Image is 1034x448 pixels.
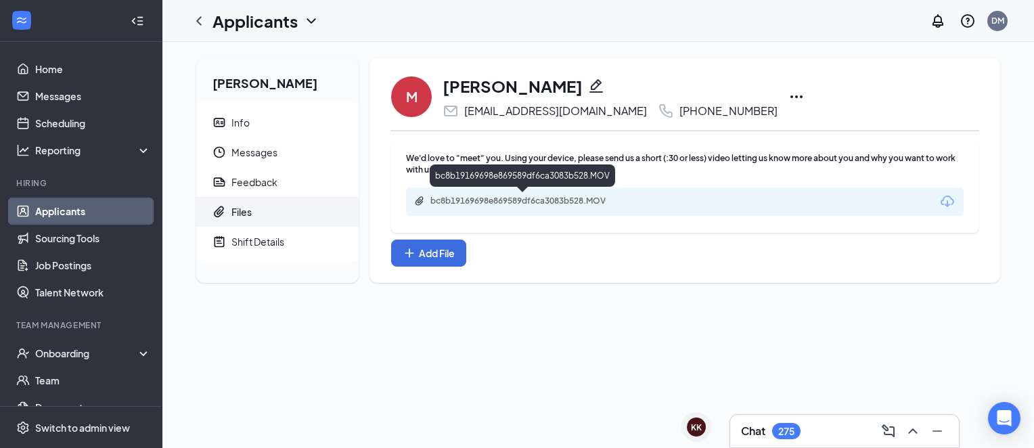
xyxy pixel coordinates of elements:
[16,421,30,434] svg: Settings
[212,205,226,219] svg: Paperclip
[35,346,139,360] div: Onboarding
[926,420,948,442] button: Minimize
[679,104,778,118] div: [PHONE_NUMBER]
[212,116,226,129] svg: ContactCard
[196,58,359,102] h2: [PERSON_NAME]
[191,13,207,29] svg: ChevronLeft
[35,394,151,421] a: Documents
[16,143,30,157] svg: Analysis
[196,167,359,197] a: ReportFeedback
[939,194,956,210] svg: Download
[741,424,765,439] h3: Chat
[443,103,459,119] svg: Email
[988,402,1020,434] div: Open Intercom Messenger
[35,421,130,434] div: Switch to admin view
[880,423,897,439] svg: ComposeMessage
[778,426,794,437] div: 275
[430,196,620,206] div: bc8b19169698e869589df6ca3083b528.MOV
[414,196,425,206] svg: Paperclip
[15,14,28,27] svg: WorkstreamLogo
[231,205,252,219] div: Files
[16,319,148,331] div: Team Management
[430,164,615,187] div: bc8b19169698e869589df6ca3083b528.MOV
[16,346,30,360] svg: UserCheck
[231,137,348,167] span: Messages
[212,9,298,32] h1: Applicants
[35,198,151,225] a: Applicants
[443,74,583,97] h1: [PERSON_NAME]
[131,14,144,28] svg: Collapse
[35,225,151,252] a: Sourcing Tools
[788,89,805,105] svg: Ellipses
[414,196,633,208] a: Paperclipbc8b19169698e869589df6ca3083b528.MOV
[929,423,945,439] svg: Minimize
[35,252,151,279] a: Job Postings
[406,152,964,175] div: We'd love to "meet" you. Using your device, please send us a short (:30 or less) video letting us...
[588,78,604,94] svg: Pencil
[196,137,359,167] a: ClockMessages
[391,240,466,267] button: Add FilePlus
[231,116,250,129] div: Info
[930,13,946,29] svg: Notifications
[212,145,226,159] svg: Clock
[212,235,226,248] svg: NoteActive
[16,177,148,189] div: Hiring
[960,13,976,29] svg: QuestionInfo
[406,87,418,106] div: M
[35,110,151,137] a: Scheduling
[902,420,924,442] button: ChevronUp
[196,197,359,227] a: PaperclipFiles
[196,108,359,137] a: ContactCardInfo
[878,420,899,442] button: ComposeMessage
[35,367,151,394] a: Team
[464,104,647,118] div: [EMAIL_ADDRESS][DOMAIN_NAME]
[35,279,151,306] a: Talent Network
[196,227,359,256] a: NoteActiveShift Details
[991,15,1004,26] div: DM
[35,83,151,110] a: Messages
[35,55,151,83] a: Home
[212,175,226,189] svg: Report
[658,103,674,119] svg: Phone
[691,422,702,433] div: KK
[231,175,277,189] div: Feedback
[231,235,284,248] div: Shift Details
[35,143,152,157] div: Reporting
[403,246,416,260] svg: Plus
[303,13,319,29] svg: ChevronDown
[905,423,921,439] svg: ChevronUp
